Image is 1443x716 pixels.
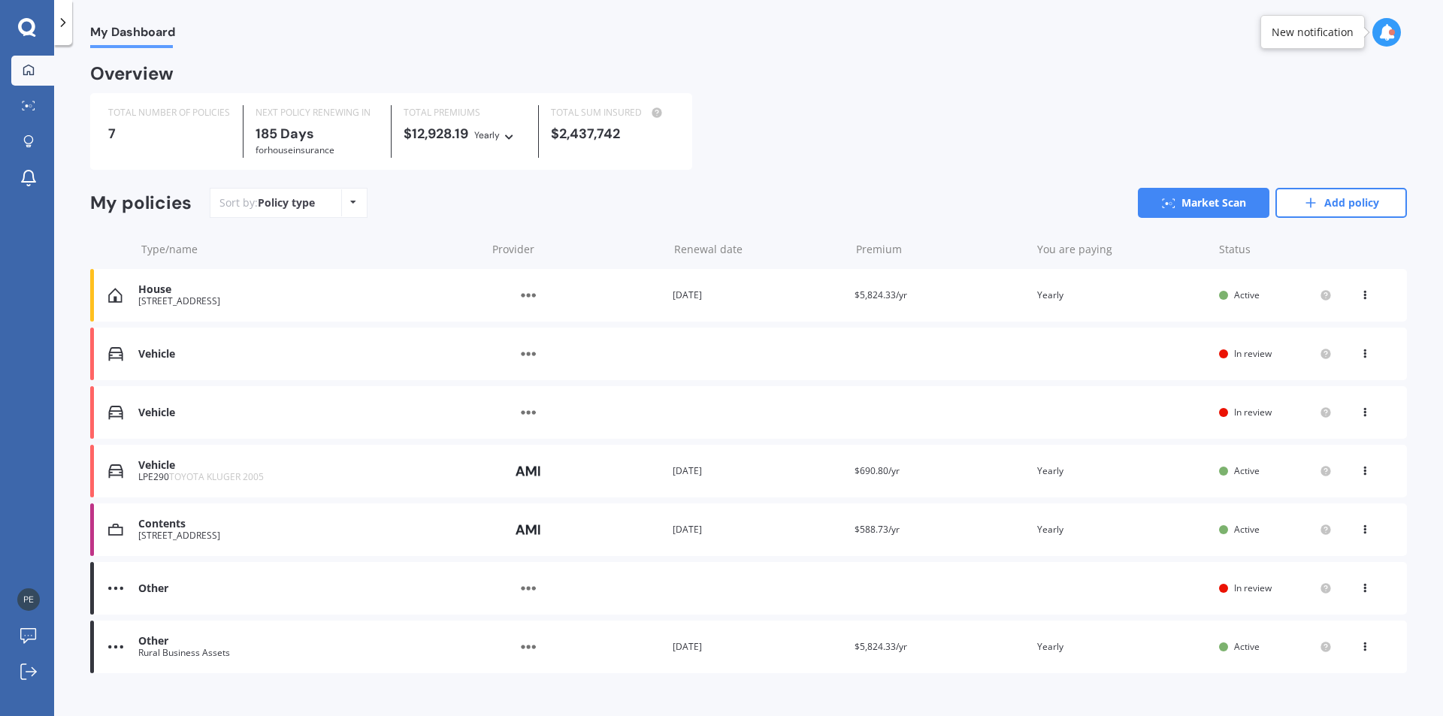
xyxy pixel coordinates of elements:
[1234,640,1260,653] span: Active
[1272,25,1354,40] div: New notification
[491,515,566,544] img: AMI
[491,633,566,661] img: Other
[474,128,500,143] div: Yearly
[169,470,264,483] span: TOYOTA KLUGER 2005
[1219,242,1332,257] div: Status
[855,640,907,653] span: $5,824.33/yr
[1234,582,1272,594] span: In review
[492,242,662,257] div: Provider
[491,340,566,368] img: Other
[404,126,526,143] div: $12,928.19
[673,288,843,303] div: [DATE]
[1138,188,1269,218] a: Market Scan
[1037,522,1207,537] div: Yearly
[674,242,844,257] div: Renewal date
[856,242,1026,257] div: Premium
[108,464,123,479] img: Vehicle
[491,281,566,310] img: Other
[673,522,843,537] div: [DATE]
[90,66,174,81] div: Overview
[551,105,673,120] div: TOTAL SUM INSURED
[108,405,123,420] img: Vehicle
[258,195,315,210] div: Policy type
[108,126,231,141] div: 7
[855,289,907,301] span: $5,824.33/yr
[1037,242,1207,257] div: You are paying
[138,472,479,482] div: LPE290
[138,406,479,419] div: Vehicle
[108,346,123,361] img: Vehicle
[551,126,673,141] div: $2,437,742
[855,464,900,477] span: $690.80/yr
[673,464,843,479] div: [DATE]
[491,398,566,427] img: Other
[1234,406,1272,418] span: In review
[90,192,192,214] div: My policies
[1234,523,1260,536] span: Active
[17,588,40,611] img: 7b771fe76a69aff762521c30eeba04a2
[256,125,314,143] b: 185 Days
[1037,288,1207,303] div: Yearly
[108,522,123,537] img: Contents
[673,639,843,654] div: [DATE]
[138,635,479,648] div: Other
[138,648,479,658] div: Rural Business Assets
[108,105,231,120] div: TOTAL NUMBER OF POLICIES
[1037,639,1207,654] div: Yearly
[855,523,900,536] span: $588.73/yr
[138,348,479,361] div: Vehicle
[108,288,123,303] img: House
[108,639,123,654] img: Other
[141,242,480,257] div: Type/name
[1234,464,1260,477] span: Active
[491,574,566,603] img: Other
[138,296,479,307] div: [STREET_ADDRESS]
[138,582,479,595] div: Other
[108,581,123,596] img: Other
[219,195,315,210] div: Sort by:
[1037,464,1207,479] div: Yearly
[1234,289,1260,301] span: Active
[256,144,334,156] span: for House insurance
[138,459,479,472] div: Vehicle
[491,457,566,485] img: AMI
[138,283,479,296] div: House
[1275,188,1407,218] a: Add policy
[256,105,378,120] div: NEXT POLICY RENEWING IN
[1234,347,1272,360] span: In review
[404,105,526,120] div: TOTAL PREMIUMS
[138,530,479,541] div: [STREET_ADDRESS]
[138,518,479,530] div: Contents
[90,25,175,45] span: My Dashboard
